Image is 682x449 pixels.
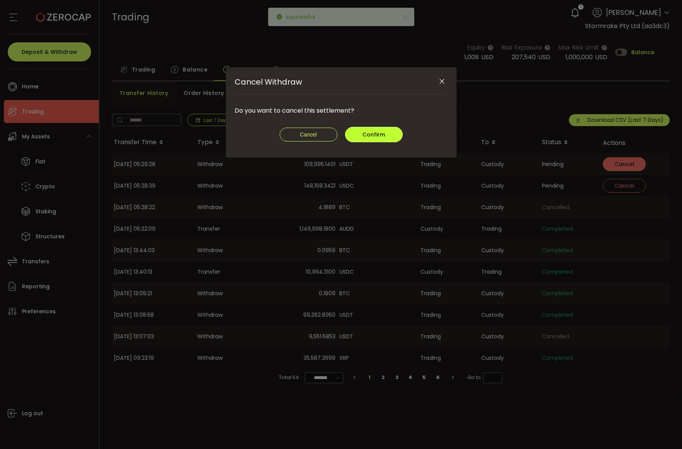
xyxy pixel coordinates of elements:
button: Close [435,75,449,88]
span: Cancel [300,131,317,138]
button: Cancel [280,128,337,141]
iframe: Chat Widget [644,412,682,449]
span: Do you want to cancel this settlement? [235,106,354,115]
span: Cancel Withdraw [235,76,302,87]
div: Cancel Withdraw [226,67,457,158]
button: Confirm [345,127,403,142]
span: Confirm [362,131,385,138]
